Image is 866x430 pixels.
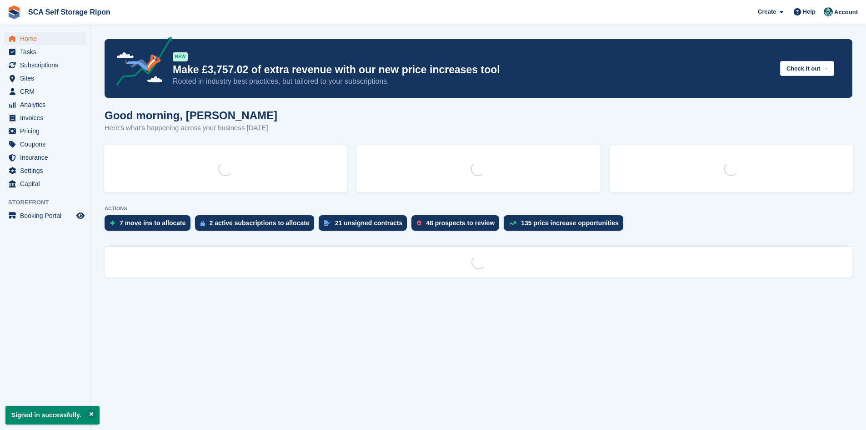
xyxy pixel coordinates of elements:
[324,220,330,226] img: contract_signature_icon-13c848040528278c33f63329250d36e43548de30e8caae1d1a13099fd9432cc5.svg
[120,219,186,227] div: 7 move ins to allocate
[5,406,100,425] p: Signed in successfully.
[105,109,277,121] h1: Good morning, [PERSON_NAME]
[105,123,277,133] p: Here's what's happening across your business [DATE]
[504,215,628,235] a: 135 price increase opportunities
[20,98,75,111] span: Analytics
[5,138,86,151] a: menu
[110,220,115,226] img: move_ins_to_allocate_icon-fdf77a2bb77ea45bf5b3d319d69a93e2d87916cf1d5bf7949dd705db3b84f3ca.svg
[758,7,776,16] span: Create
[5,164,86,177] a: menu
[5,151,86,164] a: menu
[109,37,172,89] img: price-adjustments-announcement-icon-8257ccfd72463d97f412b2fc003d46551f7dbcb40ab6d574587a9cd5c0d94...
[824,7,833,16] img: Bethany Bloodworth
[105,215,195,235] a: 7 move ins to allocate
[20,111,75,124] span: Invoices
[509,221,516,225] img: price_increase_opportunities-93ffe204e8149a01c8c9dc8f82e8f89637d9d84a8eef4429ea346261dce0b2c0.svg
[335,219,403,227] div: 21 unsigned contracts
[426,219,495,227] div: 48 prospects to review
[25,5,114,20] a: SCA Self Storage Ripon
[834,8,858,17] span: Account
[5,85,86,98] a: menu
[5,209,86,222] a: menu
[319,215,412,235] a: 21 unsigned contracts
[8,198,90,207] span: Storefront
[521,219,619,227] div: 135 price increase opportunities
[7,5,21,19] img: stora-icon-8386f47178a22dfd0bd8f6a31ec36ba5ce8667c1dd55bd0f319d3a0aa187defe.svg
[20,72,75,85] span: Sites
[5,59,86,71] a: menu
[5,32,86,45] a: menu
[20,46,75,58] span: Tasks
[780,61,834,76] button: Check it out →
[20,164,75,177] span: Settings
[173,76,773,86] p: Rooted in industry best practices, but tailored to your subscriptions.
[5,98,86,111] a: menu
[803,7,816,16] span: Help
[20,177,75,190] span: Capital
[105,206,852,212] p: ACTIONS
[20,59,75,71] span: Subscriptions
[173,52,188,61] div: NEW
[20,151,75,164] span: Insurance
[20,85,75,98] span: CRM
[195,215,319,235] a: 2 active subscriptions to allocate
[5,46,86,58] a: menu
[5,72,86,85] a: menu
[173,63,773,76] p: Make £3,757.02 of extra revenue with our new price increases tool
[5,177,86,190] a: menu
[20,138,75,151] span: Coupons
[20,209,75,222] span: Booking Portal
[20,125,75,137] span: Pricing
[5,125,86,137] a: menu
[417,220,421,226] img: prospect-51fa495bee0391a8d652442698ab0144808aea92771e9ea1ae160a38d050c398.svg
[411,215,504,235] a: 48 prospects to review
[200,220,205,226] img: active_subscription_to_allocate_icon-d502201f5373d7db506a760aba3b589e785aa758c864c3986d89f69b8ff3...
[5,111,86,124] a: menu
[75,210,86,221] a: Preview store
[20,32,75,45] span: Home
[210,219,310,227] div: 2 active subscriptions to allocate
